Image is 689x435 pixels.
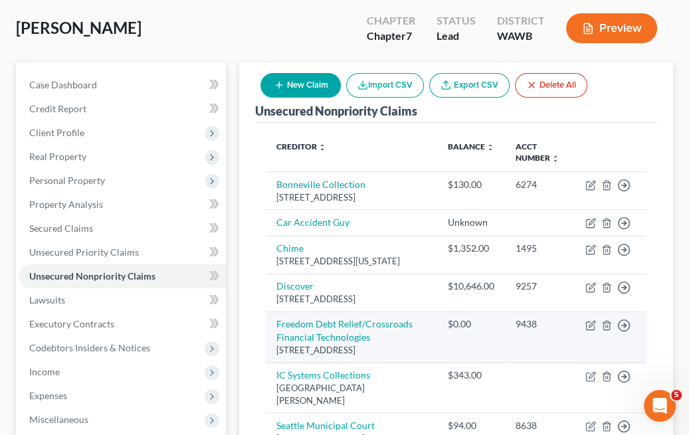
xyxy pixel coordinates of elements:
[19,288,226,312] a: Lawsuits
[19,193,226,217] a: Property Analysis
[551,155,559,163] i: unfold_more
[29,175,105,186] span: Personal Property
[276,318,413,343] a: Freedom Debt Relief/Crossroads Financial Technologies
[406,29,412,42] span: 7
[644,390,676,422] iframe: Intercom live chat
[448,280,494,293] div: $10,646.00
[19,240,226,264] a: Unsecured Priority Claims
[437,13,476,29] div: Status
[516,317,564,331] div: 9438
[516,242,564,255] div: 1495
[29,294,65,305] span: Lawsuits
[29,246,139,258] span: Unsecured Priority Claims
[29,103,86,114] span: Credit Report
[19,73,226,97] a: Case Dashboard
[346,73,424,98] button: Import CSV
[29,79,97,90] span: Case Dashboard
[448,242,494,255] div: $1,352.00
[276,344,427,357] div: [STREET_ADDRESS]
[19,97,226,121] a: Credit Report
[497,13,545,29] div: District
[19,217,226,240] a: Secured Claims
[448,178,494,191] div: $130.00
[516,178,564,191] div: 6274
[29,270,155,282] span: Unsecured Nonpriority Claims
[29,199,103,210] span: Property Analysis
[29,318,114,329] span: Executory Contracts
[16,18,142,37] span: [PERSON_NAME]
[448,216,494,229] div: Unknown
[486,143,494,151] i: unfold_more
[29,151,86,162] span: Real Property
[260,73,341,98] button: New Claim
[276,255,427,268] div: [STREET_ADDRESS][US_STATE]
[516,280,564,293] div: 9257
[276,280,314,292] a: Discover
[29,390,67,401] span: Expenses
[29,414,88,425] span: Miscellaneous
[276,293,427,305] div: [STREET_ADDRESS]
[276,242,304,254] a: Chime
[515,73,587,98] button: Delete All
[448,419,494,432] div: $94.00
[29,342,150,353] span: Codebtors Insiders & Notices
[566,13,657,43] button: Preview
[516,419,564,432] div: 8638
[516,141,559,163] a: Acct Number unfold_more
[19,312,226,336] a: Executory Contracts
[367,13,415,29] div: Chapter
[276,217,349,228] a: Car Accident Guy
[19,264,226,288] a: Unsecured Nonpriority Claims
[29,366,60,377] span: Income
[29,222,93,234] span: Secured Claims
[276,369,370,381] a: IC Systems Collections
[276,420,375,431] a: Seattle Municipal Court
[448,317,494,331] div: $0.00
[497,29,545,44] div: WAWB
[437,29,476,44] div: Lead
[448,141,494,151] a: Balance unfold_more
[276,382,427,406] div: [GEOGRAPHIC_DATA][PERSON_NAME]
[255,103,417,119] div: Unsecured Nonpriority Claims
[367,29,415,44] div: Chapter
[276,179,365,190] a: Bonneville Collection
[318,143,326,151] i: unfold_more
[276,141,326,151] a: Creditor unfold_more
[448,369,494,382] div: $343.00
[276,191,427,204] div: [STREET_ADDRESS]
[671,390,682,400] span: 5
[29,127,84,138] span: Client Profile
[429,73,510,98] a: Export CSV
